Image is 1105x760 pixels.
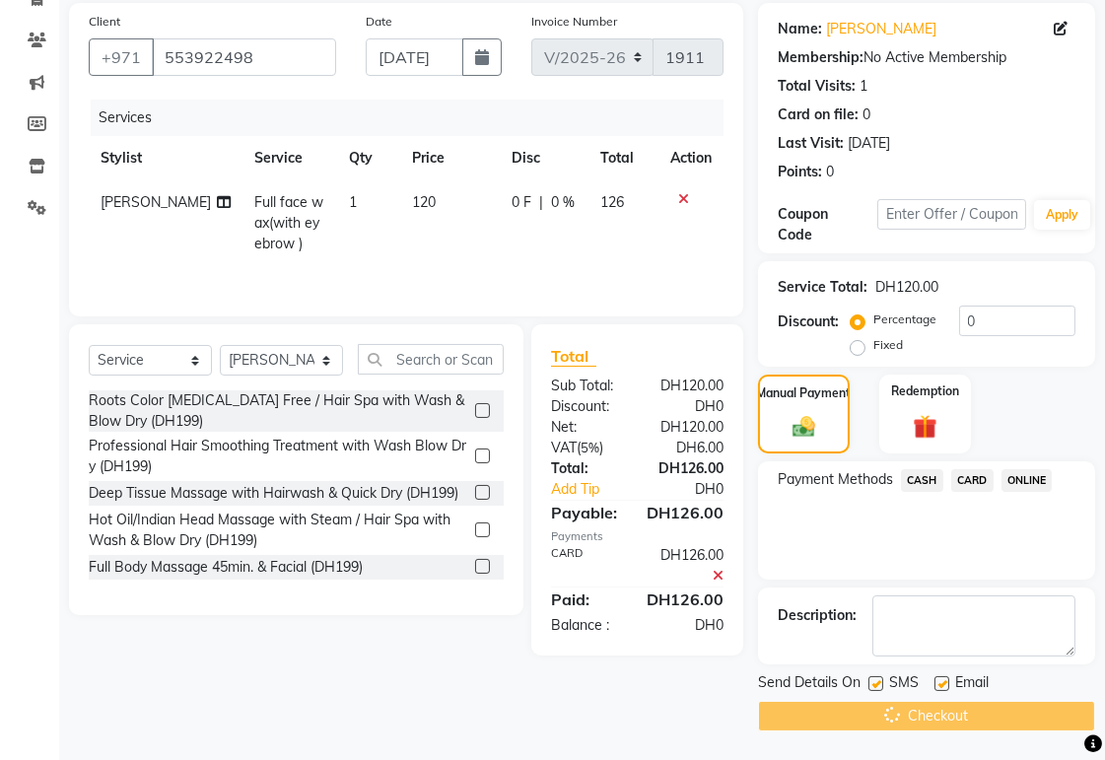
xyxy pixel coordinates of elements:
div: Full Body Massage 45min. & Facial (DH199) [89,557,363,578]
div: Description: [778,605,857,626]
label: Percentage [873,311,936,328]
div: 0 [863,104,870,125]
div: Net: [536,417,638,438]
label: Invoice Number [531,13,617,31]
div: 1 [860,76,867,97]
th: Qty [337,136,400,180]
label: Client [89,13,120,31]
div: Services [91,100,738,136]
div: Discount: [778,311,839,332]
span: 0 F [512,192,531,213]
a: [PERSON_NAME] [826,19,936,39]
div: DH126.00 [638,545,739,587]
div: DH120.00 [875,277,938,298]
label: Fixed [873,336,903,354]
div: Paid: [536,587,632,611]
div: Card on file: [778,104,859,125]
th: Action [658,136,724,180]
div: Service Total: [778,277,867,298]
div: DH120.00 [638,376,739,396]
div: [DATE] [848,133,890,154]
th: Total [588,136,658,180]
span: ONLINE [1001,469,1053,492]
div: Coupon Code [778,204,877,245]
span: 126 [600,193,624,211]
a: Add Tip [536,479,655,500]
label: Date [366,13,392,31]
div: Membership: [778,47,863,68]
div: Hot Oil/Indian Head Massage with Steam / Hair Spa with Wash & Blow Dry (DH199) [89,510,467,551]
div: Sub Total: [536,376,638,396]
button: Apply [1034,200,1090,230]
div: Balance : [536,615,638,636]
th: Price [400,136,500,180]
label: Redemption [891,382,959,400]
div: CARD [536,545,638,587]
span: Total [551,346,596,367]
input: Search by Name/Mobile/Email/Code [152,38,336,76]
span: SMS [889,672,919,697]
input: Enter Offer / Coupon Code [877,199,1026,230]
div: Name: [778,19,822,39]
th: Service [242,136,338,180]
span: 0 % [551,192,575,213]
input: Search or Scan [358,344,504,375]
div: DH126.00 [632,587,738,611]
div: DH120.00 [638,417,739,438]
span: Vat [551,439,577,456]
span: 1 [349,193,357,211]
div: ( ) [536,438,638,458]
label: Manual Payment [757,384,852,402]
div: DH0 [638,615,739,636]
span: Send Details On [758,672,861,697]
div: DH126.00 [638,458,739,479]
th: Stylist [89,136,242,180]
div: Last Visit: [778,133,844,154]
th: Disc [500,136,588,180]
div: Payable: [536,501,632,524]
span: Full face wax(with eyebrow ) [254,193,323,252]
button: +971 [89,38,154,76]
span: CARD [951,469,994,492]
div: Discount: [536,396,638,417]
div: DH126.00 [632,501,738,524]
span: 5% [581,440,599,455]
div: DH0 [655,479,738,500]
span: Email [955,672,989,697]
div: 0 [826,162,834,182]
div: Total: [536,458,638,479]
img: _gift.svg [906,412,945,442]
span: Payment Methods [778,469,893,490]
div: Roots Color [MEDICAL_DATA] Free / Hair Spa with Wash & Blow Dry (DH199) [89,390,467,432]
div: No Active Membership [778,47,1075,68]
div: Payments [551,528,724,545]
span: | [539,192,543,213]
div: DH6.00 [638,438,739,458]
div: DH0 [638,396,739,417]
div: Total Visits: [778,76,856,97]
div: Deep Cleaning Facial with Neck & Shoulder / Head Massage & Collagen Mask (DH199) [89,584,467,625]
div: Points: [778,162,822,182]
img: _cash.svg [786,414,822,440]
span: CASH [901,469,943,492]
span: [PERSON_NAME] [101,193,211,211]
span: 120 [412,193,436,211]
div: Professional Hair Smoothing Treatment with Wash Blow Dry (DH199) [89,436,467,477]
div: Deep Tissue Massage with Hairwash & Quick Dry (DH199) [89,483,458,504]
